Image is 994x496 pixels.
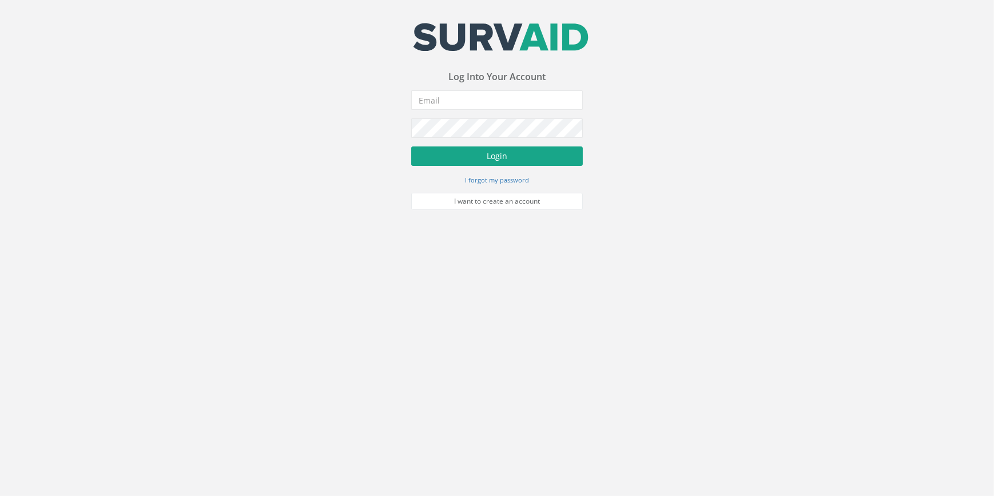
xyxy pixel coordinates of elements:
input: Email [411,90,583,110]
h3: Log Into Your Account [411,72,583,82]
a: I want to create an account [411,193,583,210]
button: Login [411,146,583,166]
small: I forgot my password [465,176,529,184]
a: I forgot my password [465,174,529,185]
